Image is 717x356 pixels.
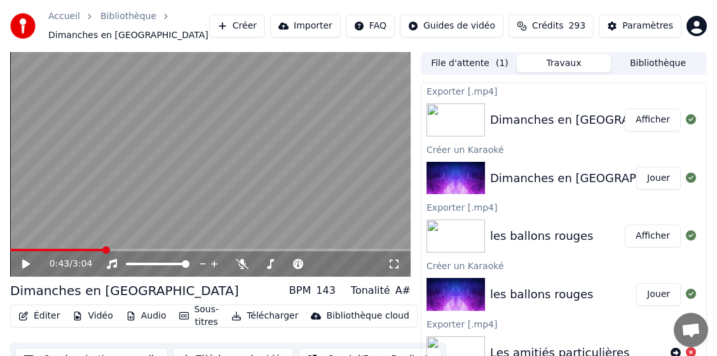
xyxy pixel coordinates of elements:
[599,15,681,37] button: Paramètres
[509,15,594,37] button: Crédits293
[270,15,341,37] button: Importer
[532,20,563,32] span: Crédits
[496,57,509,70] span: ( 1 )
[316,283,336,298] div: 143
[72,258,92,270] span: 3:04
[568,20,585,32] span: 293
[346,15,395,37] button: FAQ
[174,301,224,331] button: Sous-titres
[13,307,65,325] button: Éditer
[400,15,503,37] button: Guides de vidéo
[226,307,303,325] button: Télécharger
[351,283,390,298] div: Tonalité
[421,258,706,273] div: Créer un Karaoké
[50,258,69,270] span: 0:43
[10,282,239,300] div: Dimanches en [GEOGRAPHIC_DATA]
[50,258,80,270] div: /
[421,142,706,157] div: Créer un Karaoké
[611,54,705,72] button: Bibliothèque
[674,313,708,347] div: Ouvrir le chat
[10,13,36,39] img: youka
[289,283,311,298] div: BPM
[423,54,517,72] button: File d'attente
[326,310,409,322] div: Bibliothèque cloud
[490,227,593,245] div: les ballons rouges
[517,54,611,72] button: Travaux
[625,225,681,247] button: Afficher
[121,307,172,325] button: Audio
[625,109,681,131] button: Afficher
[636,283,681,306] button: Jouer
[421,199,706,214] div: Exporter [.mp4]
[490,286,593,303] div: les ballons rouges
[48,10,80,23] a: Accueil
[100,10,156,23] a: Bibliothèque
[636,167,681,190] button: Jouer
[622,20,673,32] div: Paramètres
[209,15,265,37] button: Créer
[421,316,706,331] div: Exporter [.mp4]
[48,29,208,42] span: Dimanches en [GEOGRAPHIC_DATA]
[48,10,209,42] nav: breadcrumb
[67,307,118,325] button: Vidéo
[490,169,696,187] div: Dimanches en [GEOGRAPHIC_DATA]
[421,83,706,98] div: Exporter [.mp4]
[395,283,411,298] div: A#
[490,111,696,129] div: Dimanches en [GEOGRAPHIC_DATA]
